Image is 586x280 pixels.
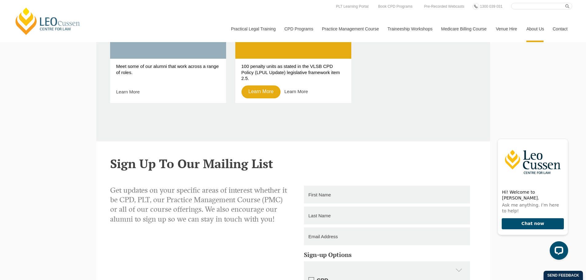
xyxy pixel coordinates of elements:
[304,227,470,245] input: Email Address
[226,16,280,42] a: Practical Legal Training
[304,251,470,258] h5: Sign-up Options
[377,3,414,10] a: Book CPD Programs
[110,186,289,224] p: Get updates on your specific areas of interest whether it be CPD, PLT, our Practice Management Co...
[241,85,281,98] a: Learn More
[437,16,491,42] a: Medicare Billing Course
[317,16,383,42] a: Practice Management Course
[548,16,572,42] a: Contact
[522,16,548,42] a: About Us
[116,89,140,94] a: Learn More
[478,3,504,10] a: 1300 039 031
[280,16,317,42] a: CPD Programs
[285,89,308,94] a: Learn More
[492,133,571,265] iframe: LiveChat chat widget
[491,16,522,42] a: Venue Hire
[110,157,476,170] h2: Sign Up To Our Mailing List
[304,186,470,203] input: First Name
[383,16,437,42] a: Traineeship Workshops
[304,207,470,224] input: Last Name
[334,3,370,10] a: PLT Learning Portal
[116,63,220,81] p: Meet some of our alumni that work across a range of roles.
[480,4,502,9] span: 1300 039 031
[423,3,466,10] a: Pre-Recorded Webcasts
[241,63,345,81] p: 100 penalty units as stated in the VLSB CPD Policy (LPUL Update) legislative framework item 2.5.
[14,7,82,36] a: [PERSON_NAME] Centre for Law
